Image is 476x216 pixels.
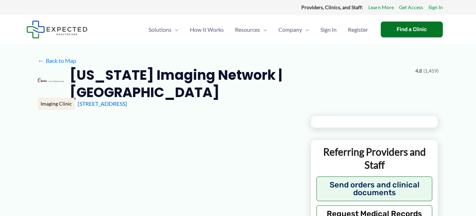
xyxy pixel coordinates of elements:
[143,17,184,42] a: SolutionsMenu Toggle
[302,17,309,42] span: Menu Toggle
[78,100,127,107] a: [STREET_ADDRESS]
[399,3,423,12] a: Get Access
[315,17,342,42] a: Sign In
[301,4,363,10] strong: Providers, Clinics, and Staff:
[260,17,267,42] span: Menu Toggle
[38,55,76,66] a: ←Back to Map
[171,17,179,42] span: Menu Toggle
[26,20,88,38] img: Expected Healthcare Logo - side, dark font, small
[143,17,374,42] nav: Primary Site Navigation
[184,17,229,42] a: How It Works
[348,17,368,42] span: Register
[423,66,439,76] span: (1,459)
[278,17,302,42] span: Company
[317,176,433,201] button: Send orders and clinical documents
[190,17,224,42] span: How It Works
[229,17,273,42] a: ResourcesMenu Toggle
[273,17,315,42] a: CompanyMenu Toggle
[235,17,260,42] span: Resources
[320,17,337,42] span: Sign In
[317,145,433,171] p: Referring Providers and Staff
[38,98,75,110] div: Imaging Clinic
[38,57,44,64] span: ←
[342,17,374,42] a: Register
[428,3,443,12] a: Sign In
[415,66,422,76] span: 4.8
[368,3,394,12] a: Learn More
[149,17,171,42] span: Solutions
[381,22,443,37] a: Find a Clinic
[70,66,410,101] h2: [US_STATE] Imaging Network | [GEOGRAPHIC_DATA]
